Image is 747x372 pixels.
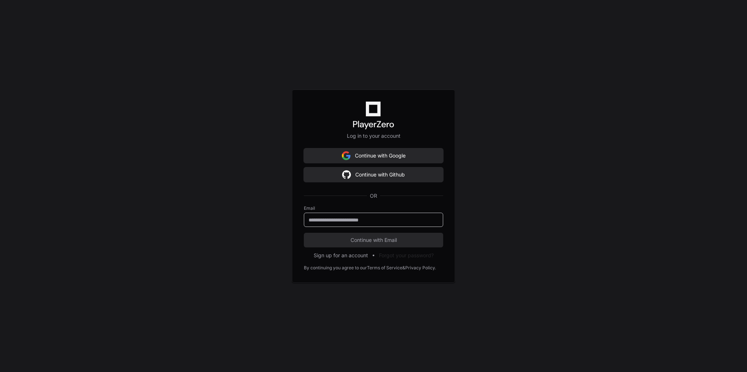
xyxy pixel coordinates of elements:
button: Sign up for an account [314,252,368,259]
a: Terms of Service [367,265,402,271]
button: Continue with Github [304,167,443,182]
img: Sign in with google [342,167,351,182]
label: Email [304,205,443,211]
div: By continuing you agree to our [304,265,367,271]
button: Forgot your password? [379,252,434,259]
div: & [402,265,405,271]
span: OR [367,192,380,200]
p: Log in to your account [304,132,443,140]
span: Continue with Email [304,236,443,244]
a: Privacy Policy. [405,265,436,271]
img: Sign in with google [342,148,351,163]
button: Continue with Google [304,148,443,163]
button: Continue with Email [304,233,443,247]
